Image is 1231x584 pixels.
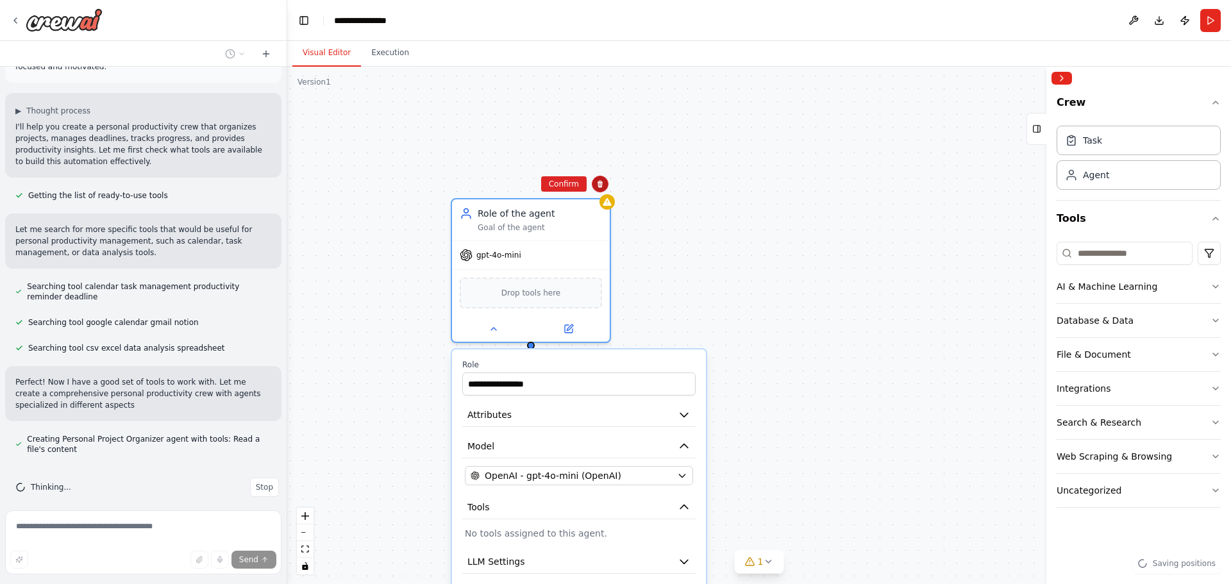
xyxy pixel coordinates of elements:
[541,176,587,192] button: Confirm
[297,77,331,87] div: Version 1
[1153,558,1216,569] span: Saving positions
[462,435,696,458] button: Model
[15,376,271,411] p: Perfect! Now I have a good set of tools to work with. Let me create a comprehensive personal prod...
[231,551,276,569] button: Send
[26,8,103,31] img: Logo
[1057,304,1221,337] button: Database & Data
[1057,121,1221,200] div: Crew
[1057,90,1221,121] button: Crew
[467,501,490,513] span: Tools
[467,408,512,421] span: Attributes
[28,343,225,353] span: Searching tool csv excel data analysis spreadsheet
[1057,474,1221,507] button: Uncategorized
[1057,440,1221,473] button: Web Scraping & Browsing
[1057,237,1221,518] div: Tools
[27,434,271,455] span: Creating Personal Project Organizer agent with tools: Read a file's content
[15,121,271,167] p: I'll help you create a personal productivity crew that organizes projects, manages deadlines, tra...
[1057,372,1221,405] button: Integrations
[1057,201,1221,237] button: Tools
[451,198,611,343] div: Role of the agentGoal of the agentgpt-4o-miniDrop tools hereRoleAttributesModelOpenAI - gpt-4o-mi...
[462,496,696,519] button: Tools
[1083,169,1109,181] div: Agent
[1057,314,1134,327] div: Database & Data
[15,106,90,116] button: ▶Thought process
[476,250,521,260] span: gpt-4o-mini
[1041,67,1051,584] button: Toggle Sidebar
[592,176,608,192] button: Delete node
[297,524,314,541] button: zoom out
[1057,338,1221,371] button: File & Document
[1051,72,1072,85] button: Collapse right sidebar
[295,12,313,29] button: Hide left sidebar
[220,46,251,62] button: Switch to previous chat
[250,478,279,497] button: Stop
[1057,280,1157,293] div: AI & Machine Learning
[735,550,784,574] button: 1
[334,14,398,27] nav: breadcrumb
[26,106,90,116] span: Thought process
[15,106,21,116] span: ▶
[467,440,494,453] span: Model
[467,555,525,568] span: LLM Settings
[462,550,696,574] button: LLM Settings
[465,527,693,540] p: No tools assigned to this agent.
[1057,484,1121,497] div: Uncategorized
[27,281,271,302] span: Searching tool calendar task management productivity reminder deadline
[465,466,693,485] button: OpenAI - gpt-4o-mini (OpenAI)
[462,360,696,370] label: Role
[297,508,314,574] div: React Flow controls
[28,190,168,201] span: Getting the list of ready-to-use tools
[361,40,419,67] button: Execution
[211,551,229,569] button: Click to speak your automation idea
[1083,134,1102,147] div: Task
[462,403,696,427] button: Attributes
[1057,406,1221,439] button: Search & Research
[297,558,314,574] button: toggle interactivity
[10,551,28,569] button: Improve this prompt
[1057,270,1221,303] button: AI & Machine Learning
[1057,382,1110,395] div: Integrations
[256,482,273,492] span: Stop
[478,222,602,233] div: Goal of the agent
[1057,416,1141,429] div: Search & Research
[292,40,361,67] button: Visual Editor
[485,469,621,482] span: OpenAI - gpt-4o-mini (OpenAI)
[1057,450,1172,463] div: Web Scraping & Browsing
[478,207,602,220] div: Role of the agent
[501,287,561,299] span: Drop tools here
[190,551,208,569] button: Upload files
[256,46,276,62] button: Start a new chat
[1057,348,1131,361] div: File & Document
[239,555,258,565] span: Send
[297,508,314,524] button: zoom in
[297,541,314,558] button: fit view
[758,555,764,568] span: 1
[532,321,605,337] button: Open in side panel
[15,224,271,258] p: Let me search for more specific tools that would be useful for personal productivity management, ...
[31,482,71,492] span: Thinking...
[28,317,199,328] span: Searching tool google calendar gmail notion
